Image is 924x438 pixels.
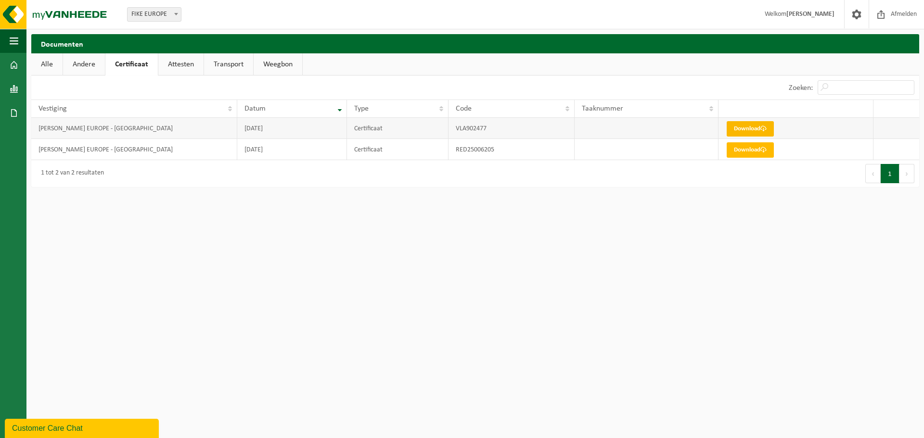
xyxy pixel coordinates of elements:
td: [DATE] [237,139,347,160]
span: Taaknummer [582,105,623,113]
h2: Documenten [31,34,919,53]
span: Datum [244,105,266,113]
span: Vestiging [38,105,67,113]
span: FIKE EUROPE [128,8,181,21]
strong: [PERSON_NAME] [786,11,834,18]
button: Next [899,164,914,183]
td: Certificaat [347,139,449,160]
td: [DATE] [237,118,347,139]
iframe: chat widget [5,417,161,438]
td: [PERSON_NAME] EUROPE - [GEOGRAPHIC_DATA] [31,139,237,160]
a: Weegbon [254,53,302,75]
a: Download [727,142,774,158]
a: Alle [31,53,63,75]
a: Transport [204,53,253,75]
button: 1 [881,164,899,183]
span: Type [354,105,369,113]
a: Download [727,121,774,137]
a: Andere [63,53,105,75]
div: 1 tot 2 van 2 resultaten [36,165,104,182]
span: Code [456,105,472,113]
td: VLA902477 [449,118,575,139]
td: [PERSON_NAME] EUROPE - [GEOGRAPHIC_DATA] [31,118,237,139]
span: FIKE EUROPE [127,7,181,22]
td: Certificaat [347,118,449,139]
a: Certificaat [105,53,158,75]
td: RED25006205 [449,139,575,160]
a: Attesten [158,53,204,75]
label: Zoeken: [789,84,813,92]
button: Previous [865,164,881,183]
